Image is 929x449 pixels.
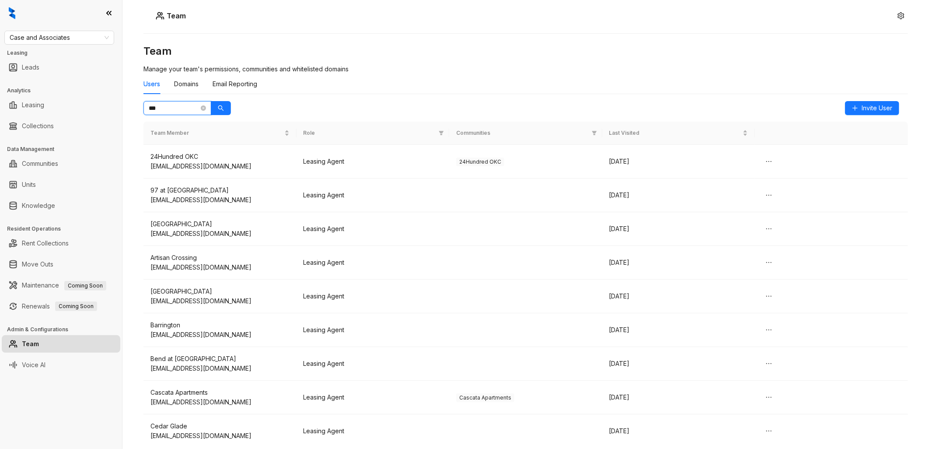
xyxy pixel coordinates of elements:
span: Invite User [862,103,892,113]
li: Leasing [2,96,120,114]
span: ellipsis [765,158,772,165]
a: Leads [22,59,39,76]
div: [DATE] [609,291,748,301]
div: Cascata Apartments [150,388,290,397]
span: Coming Soon [55,302,97,311]
div: 97 at [GEOGRAPHIC_DATA] [150,186,290,195]
div: [DATE] [609,393,748,402]
button: Invite User [845,101,899,115]
li: Leads [2,59,120,76]
div: [EMAIL_ADDRESS][DOMAIN_NAME] [150,296,290,306]
td: Leasing Agent [297,280,450,313]
a: Leasing [22,96,44,114]
div: [EMAIL_ADDRESS][DOMAIN_NAME] [150,431,290,441]
td: Leasing Agent [297,414,450,448]
a: Units [22,176,36,193]
div: [EMAIL_ADDRESS][DOMAIN_NAME] [150,397,290,407]
div: [EMAIL_ADDRESS][DOMAIN_NAME] [150,364,290,373]
div: Email Reporting [213,79,257,89]
div: [DATE] [609,157,748,166]
span: ellipsis [765,428,772,435]
span: Communities [456,129,588,137]
td: Leasing Agent [297,212,450,246]
span: plus [852,105,858,111]
div: Cedar Glade [150,421,290,431]
span: ellipsis [765,259,772,266]
li: Units [2,176,120,193]
div: [DATE] [609,359,748,368]
span: ellipsis [765,326,772,333]
div: Users [143,79,160,89]
div: [EMAIL_ADDRESS][DOMAIN_NAME] [150,263,290,272]
li: Maintenance [2,277,120,294]
span: Cascata Apartments [456,393,514,402]
div: [EMAIL_ADDRESS][DOMAIN_NAME] [150,330,290,340]
span: filter [592,130,597,136]
span: ellipsis [765,293,772,300]
div: Artisan Crossing [150,253,290,263]
a: Rent Collections [22,235,69,252]
td: Leasing Agent [297,381,450,414]
a: Communities [22,155,58,172]
li: Collections [2,117,120,135]
div: Bend at [GEOGRAPHIC_DATA] [150,354,290,364]
span: filter [437,127,446,139]
div: [DATE] [609,325,748,335]
a: Move Outs [22,256,53,273]
span: filter [439,130,444,136]
div: [DATE] [609,224,748,234]
h3: Analytics [7,87,122,95]
div: [DATE] [609,190,748,200]
div: [GEOGRAPHIC_DATA] [150,287,290,296]
span: Manage your team's permissions, communities and whitelisted domains [143,65,349,73]
span: setting [898,12,905,19]
span: Role [304,129,436,137]
img: Users [156,11,164,20]
span: Case and Associates [10,31,109,44]
div: [EMAIL_ADDRESS][DOMAIN_NAME] [150,161,290,171]
span: ellipsis [765,192,772,199]
span: Coming Soon [64,281,106,291]
div: Barrington [150,320,290,330]
a: Knowledge [22,197,55,214]
li: Team [2,335,120,353]
div: Domains [174,79,199,89]
li: Communities [2,155,120,172]
h5: Team [164,11,186,21]
h3: Leasing [7,49,122,57]
div: 24Hundred OKC [150,152,290,161]
h3: Resident Operations [7,225,122,233]
h3: Team [143,44,908,58]
img: logo [9,7,15,19]
span: 24Hundred OKC [456,158,504,166]
a: Team [22,335,39,353]
li: Rent Collections [2,235,120,252]
a: Collections [22,117,54,135]
td: Leasing Agent [297,246,450,280]
span: ellipsis [765,394,772,401]
td: Leasing Agent [297,179,450,212]
li: Move Outs [2,256,120,273]
td: Leasing Agent [297,145,450,179]
li: Voice AI [2,356,120,374]
span: Last Visited [609,129,741,137]
a: RenewalsComing Soon [22,298,97,315]
th: Last Visited [602,122,755,145]
li: Knowledge [2,197,120,214]
span: close-circle [201,105,206,111]
div: [DATE] [609,426,748,436]
li: Renewals [2,298,120,315]
th: Role [297,122,450,145]
span: search [218,105,224,111]
span: filter [590,127,599,139]
td: Leasing Agent [297,313,450,347]
h3: Data Management [7,145,122,153]
span: Team Member [150,129,283,137]
div: [DATE] [609,258,748,267]
span: ellipsis [765,225,772,232]
td: Leasing Agent [297,347,450,381]
th: Team Member [143,122,297,145]
h3: Admin & Configurations [7,326,122,333]
span: ellipsis [765,360,772,367]
div: [GEOGRAPHIC_DATA] [150,219,290,229]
